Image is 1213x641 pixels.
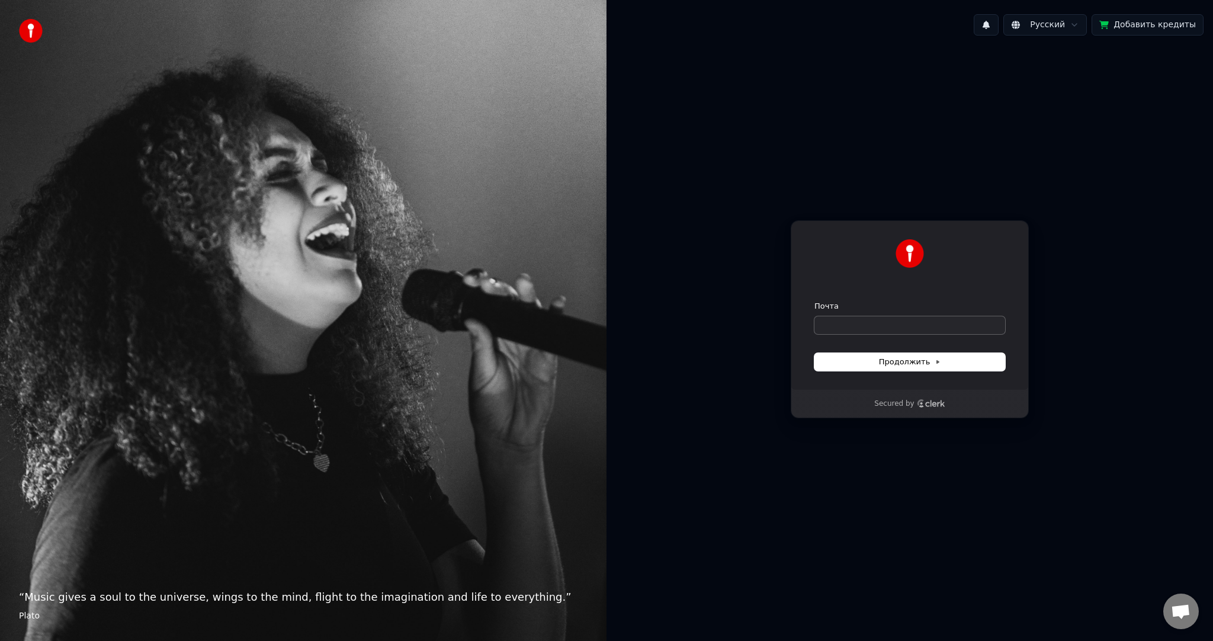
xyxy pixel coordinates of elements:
[917,399,945,408] a: Clerk logo
[814,301,839,312] label: Почта
[19,589,588,605] p: “ Music gives a soul to the universe, wings to the mind, flight to the imagination and life to ev...
[874,399,914,409] p: Secured by
[879,357,941,367] span: Продолжить
[1092,14,1204,36] button: Добавить кредиты
[896,239,924,268] img: Youka
[19,19,43,43] img: youka
[19,610,588,622] footer: Plato
[1163,594,1199,629] div: Открытый чат
[814,353,1005,371] button: Продолжить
